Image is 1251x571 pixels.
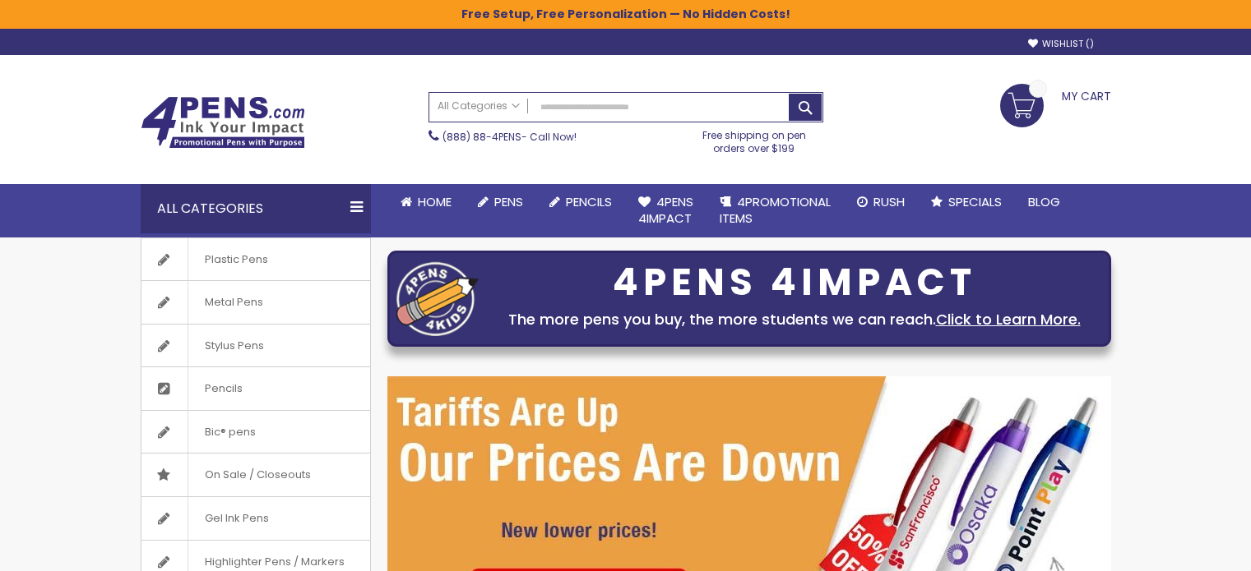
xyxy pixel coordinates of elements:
span: Gel Ink Pens [188,497,285,540]
span: - Call Now! [442,130,577,144]
a: (888) 88-4PENS [442,130,521,144]
span: Pencils [566,193,612,210]
a: On Sale / Closeouts [141,454,370,496]
img: four_pen_logo.png [396,261,479,336]
div: The more pens you buy, the more students we can reach. [487,308,1102,331]
a: Blog [1015,184,1073,220]
a: Home [387,184,465,220]
a: Metal Pens [141,281,370,324]
a: Bic® pens [141,411,370,454]
span: Stylus Pens [188,325,280,367]
span: Bic® pens [188,411,272,454]
a: Click to Learn More. [936,309,1081,329]
a: Stylus Pens [141,325,370,367]
span: Pens [494,193,523,210]
a: 4Pens4impact [625,184,707,237]
a: All Categories [429,93,528,120]
a: Plastic Pens [141,238,370,281]
span: 4Pens 4impact [638,193,693,227]
a: 4PROMOTIONALITEMS [707,184,844,237]
a: Rush [844,184,918,220]
span: All Categories [438,99,520,113]
span: Pencils [188,367,259,410]
span: Home [418,193,452,210]
a: Wishlist [1028,38,1094,50]
span: 4PROMOTIONAL ITEMS [720,193,831,227]
span: Metal Pens [188,281,280,324]
a: Pencils [141,367,370,410]
span: Specials [948,193,1002,210]
a: Pens [465,184,536,220]
div: Free shipping on pen orders over $199 [685,122,823,155]
a: Pencils [536,184,625,220]
a: Specials [918,184,1015,220]
div: 4PENS 4IMPACT [487,265,1102,300]
a: Gel Ink Pens [141,497,370,540]
img: 4Pens Custom Pens and Promotional Products [141,96,305,149]
div: All Categories [141,184,371,233]
span: On Sale / Closeouts [188,454,327,496]
span: Plastic Pens [188,238,285,281]
span: Rush [873,193,905,210]
span: Blog [1028,193,1060,210]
